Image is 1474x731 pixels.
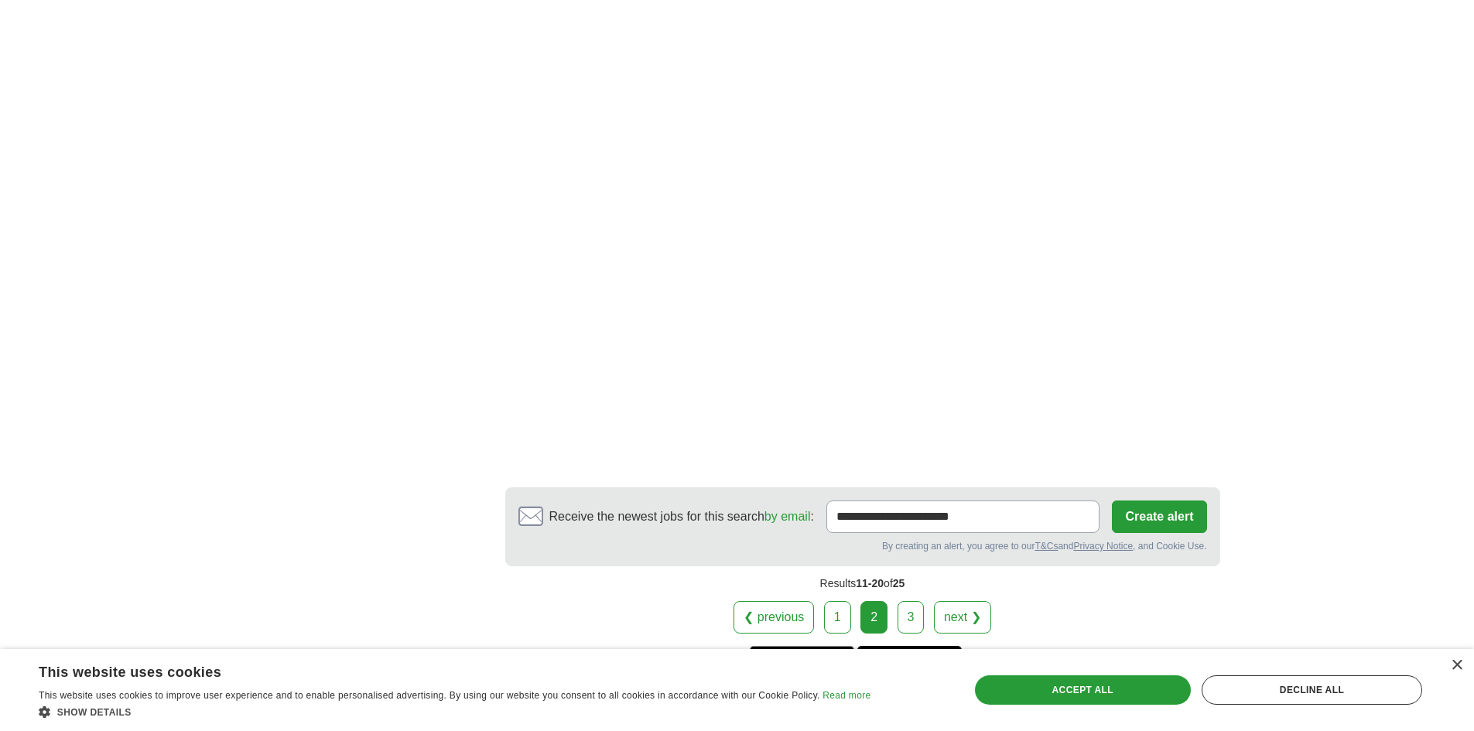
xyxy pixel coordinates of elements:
[549,507,814,526] span: Receive the newest jobs for this search :
[975,675,1191,705] div: Accept all
[39,704,870,719] div: Show details
[505,566,1220,601] div: Results of
[1202,675,1422,705] div: Decline all
[824,601,851,634] a: 1
[57,707,132,718] span: Show details
[764,510,811,523] a: by email
[734,601,814,634] a: ❮ previous
[39,690,820,701] span: This website uses cookies to improve user experience and to enable personalised advertising. By u...
[860,601,887,634] div: 2
[750,646,854,677] a: Get the iPhone app
[1073,541,1133,552] a: Privacy Notice
[898,601,925,634] a: 3
[1451,660,1462,671] div: Close
[856,577,884,589] span: 11-20
[1112,500,1206,533] button: Create alert
[857,646,962,677] a: Get the Android app
[822,690,870,701] a: Read more, opens a new window
[39,658,832,681] div: This website uses cookies
[518,539,1207,553] div: By creating an alert, you agree to our and , and Cookie Use.
[1035,541,1058,552] a: T&Cs
[934,601,991,634] a: next ❯
[893,577,905,589] span: 25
